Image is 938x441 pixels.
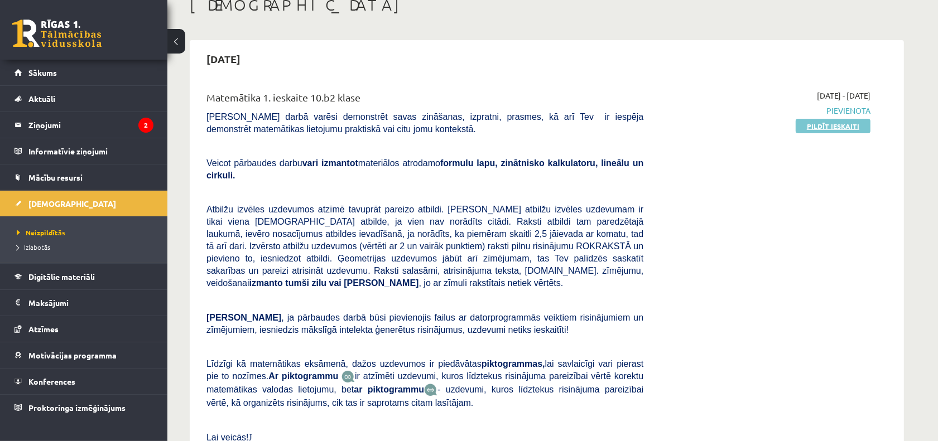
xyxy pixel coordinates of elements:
span: Mācību resursi [28,172,83,182]
a: Neizpildītās [17,227,156,238]
span: Atbilžu izvēles uzdevumos atzīmē tavuprāt pareizo atbildi. [PERSON_NAME] atbilžu izvēles uzdevuma... [206,205,643,288]
b: tumši zilu vai [PERSON_NAME] [285,278,419,288]
b: izmanto [249,278,283,288]
a: Konferences [15,369,153,394]
a: Rīgas 1. Tālmācības vidusskola [12,20,102,47]
a: Sākums [15,60,153,85]
span: Izlabotās [17,243,50,251]
span: Līdzīgi kā matemātikas eksāmenā, dažos uzdevumos ir piedāvātas lai savlaicīgi vari pierast pie to... [206,359,643,381]
span: Pievienota [660,105,870,117]
span: Atzīmes [28,324,59,334]
a: Proktoringa izmēģinājums [15,395,153,420]
b: Ar piktogrammu [268,371,338,381]
a: Mācību resursi [15,164,153,190]
a: Maksājumi [15,290,153,316]
a: Motivācijas programma [15,342,153,368]
i: 2 [138,118,153,133]
span: Digitālie materiāli [28,272,95,282]
span: , ja pārbaudes darbā būsi pievienojis failus ar datorprogrammās veiktiem risinājumiem un zīmējumi... [206,313,643,335]
span: Neizpildītās [17,228,65,237]
div: Matemātika 1. ieskaite 10.b2 klase [206,90,643,110]
span: ir atzīmēti uzdevumi, kuros līdztekus risinājuma pareizībai vērtē korektu matemātikas valodas lie... [206,371,643,394]
legend: Informatīvie ziņojumi [28,138,153,164]
span: Aktuāli [28,94,55,104]
span: [PERSON_NAME] [206,313,281,322]
a: Atzīmes [15,316,153,342]
span: Sākums [28,67,57,77]
b: piktogrammas, [482,359,545,369]
legend: Ziņojumi [28,112,153,138]
b: vari izmantot [302,158,358,168]
span: Konferences [28,376,75,386]
span: [PERSON_NAME] darbā varēsi demonstrēt savas zināšanas, izpratni, prasmes, kā arī Tev ir iespēja d... [206,112,643,134]
a: Izlabotās [17,242,156,252]
span: Veicot pārbaudes darbu materiālos atrodamo [206,158,643,180]
h2: [DATE] [195,46,252,72]
a: [DEMOGRAPHIC_DATA] [15,191,153,216]
b: formulu lapu, zinātnisko kalkulatoru, lineālu un cirkuli. [206,158,643,180]
b: ar piktogrammu [354,385,424,394]
span: Motivācijas programma [28,350,117,360]
a: Digitālie materiāli [15,264,153,289]
a: Pildīt ieskaiti [796,119,870,133]
img: wKvN42sLe3LLwAAAABJRU5ErkJggg== [424,384,437,396]
span: Proktoringa izmēģinājums [28,403,126,413]
span: [DATE] - [DATE] [817,90,870,101]
a: Ziņojumi2 [15,112,153,138]
img: JfuEzvunn4EvwAAAAASUVORK5CYII= [341,370,355,383]
a: Aktuāli [15,86,153,112]
legend: Maksājumi [28,290,153,316]
span: [DEMOGRAPHIC_DATA] [28,198,116,209]
a: Informatīvie ziņojumi [15,138,153,164]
